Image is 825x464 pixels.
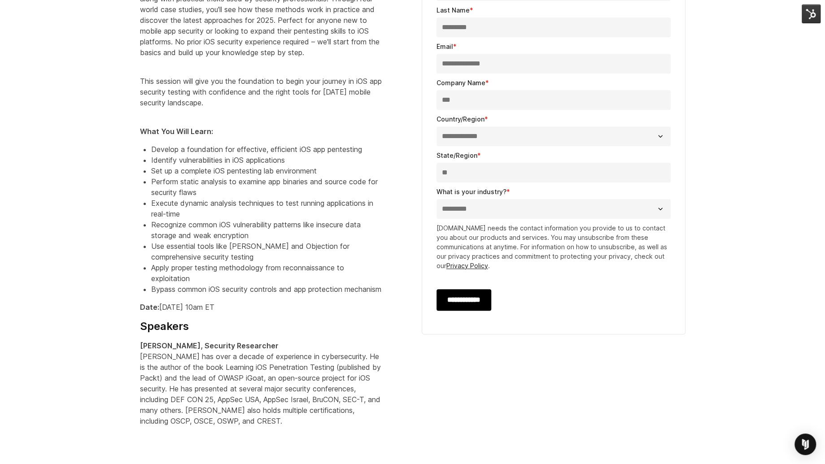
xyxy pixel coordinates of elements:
[437,43,453,50] span: Email
[151,165,382,176] li: Set up a complete iOS pentesting lab environment
[437,223,671,270] p: [DOMAIN_NAME] needs the contact information you provide to us to contact you about our products a...
[151,144,382,155] li: Develop a foundation for effective, efficient iOS app pentesting
[437,188,506,195] span: What is your industry?
[802,4,821,23] img: HubSpot Tools Menu Toggle
[437,115,485,123] span: Country/Region
[140,77,382,107] span: This session will give you the foundation to begin your journey in iOS app security testing with ...
[140,340,382,426] p: [PERSON_NAME] has over a decade of experience in cybersecurity. He is the author of the book Lear...
[151,176,382,198] li: Perform static analysis to examine app binaries and source code for security flaws
[151,284,382,295] li: Bypass common iOS security controls and app protection mechanism
[437,152,477,159] span: State/Region
[437,79,485,87] span: Company Name
[151,155,382,165] li: Identify vulnerabilities in iOS applications
[140,303,159,312] strong: Date:
[140,341,279,350] strong: [PERSON_NAME], Security Researcher
[437,6,470,14] span: Last Name
[151,241,382,262] li: Use essential tools like [PERSON_NAME] and Objection for comprehensive security testing
[140,302,382,312] p: [DATE] 10am ET
[151,198,382,219] li: Execute dynamic analysis techniques to test running applications in real-time
[794,434,816,455] div: Open Intercom Messenger
[151,262,382,284] li: Apply proper testing methodology from reconnaissance to exploitation
[140,320,382,333] h4: Speakers
[446,262,488,269] a: Privacy Policy
[140,127,213,136] strong: What You Will Learn:
[151,219,382,241] li: Recognize common iOS vulnerability patterns like insecure data storage and weak encryption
